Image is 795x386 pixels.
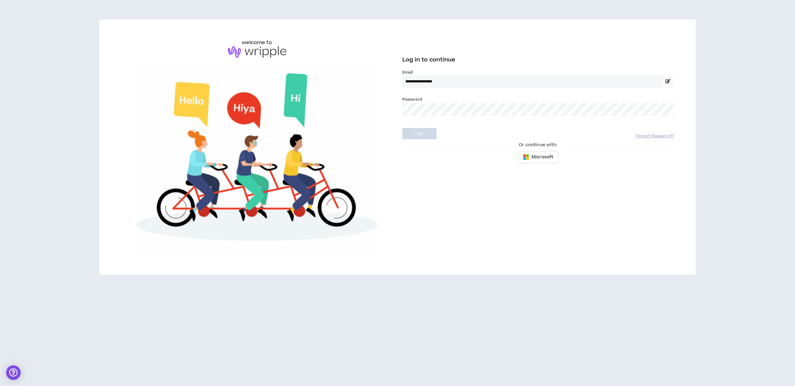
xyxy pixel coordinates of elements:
button: Microsoft [518,151,558,163]
label: Email [402,70,674,75]
span: Log in to continue [402,56,455,64]
h6: welcome to [242,39,272,46]
img: logo-brand.png [228,46,286,58]
span: Microsoft [532,154,553,160]
div: Open Intercom Messenger [6,365,21,380]
img: Welcome to Wripple [121,64,393,256]
button: Login [402,128,436,139]
span: Or continue with: [515,142,561,148]
a: Forgot Password? [636,133,674,139]
label: Password [402,97,422,102]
